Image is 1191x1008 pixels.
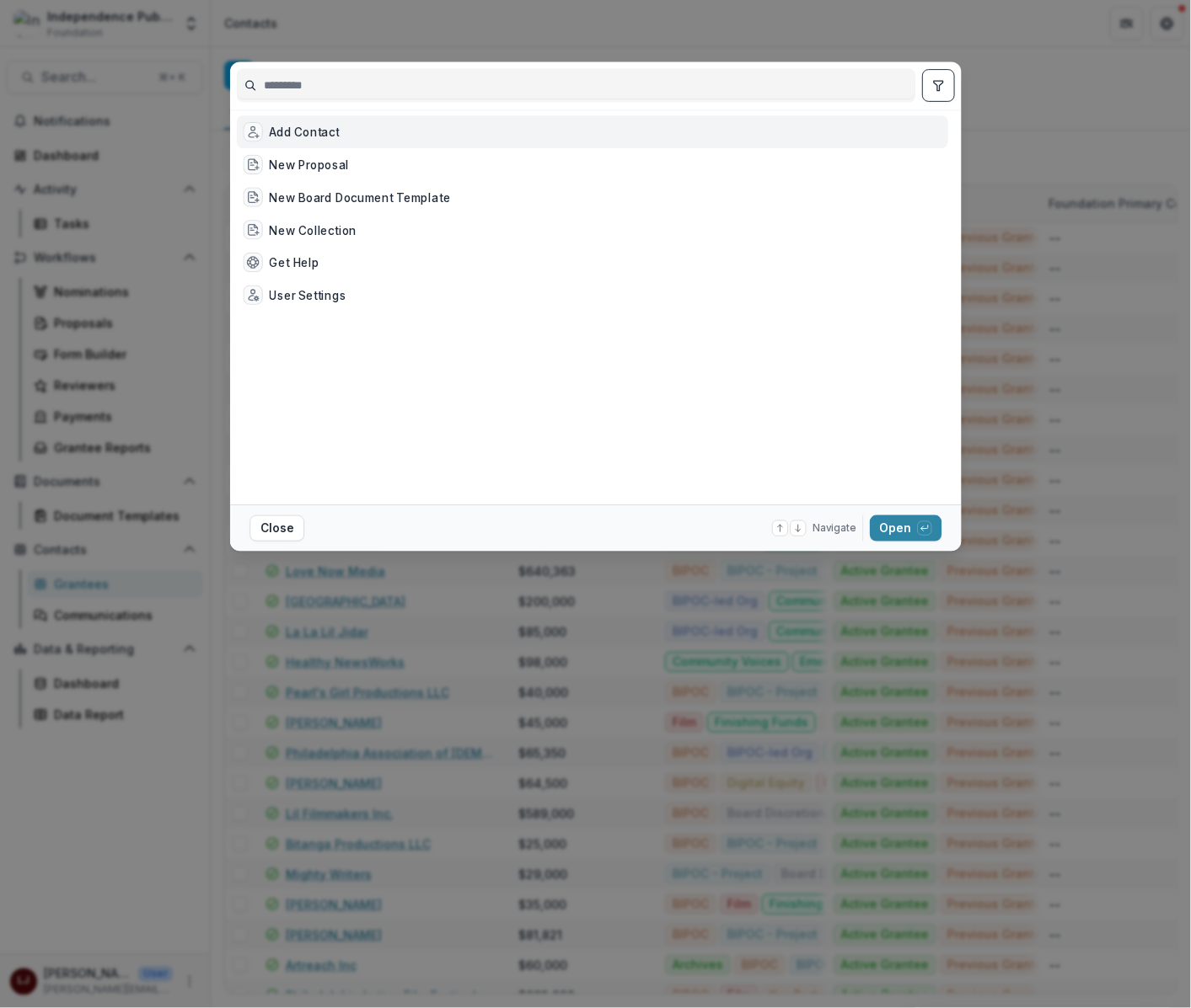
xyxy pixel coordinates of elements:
div: Add Contact [269,124,339,141]
div: New Collection [269,221,357,238]
div: New Board Document Template [269,189,450,205]
span: Navigate [813,521,856,536]
div: Get Help [269,254,319,271]
button: Close [249,515,304,541]
div: User Settings [269,286,346,303]
div: New Proposal [269,156,349,173]
button: Open [870,515,942,541]
button: toggle filters [922,69,955,102]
